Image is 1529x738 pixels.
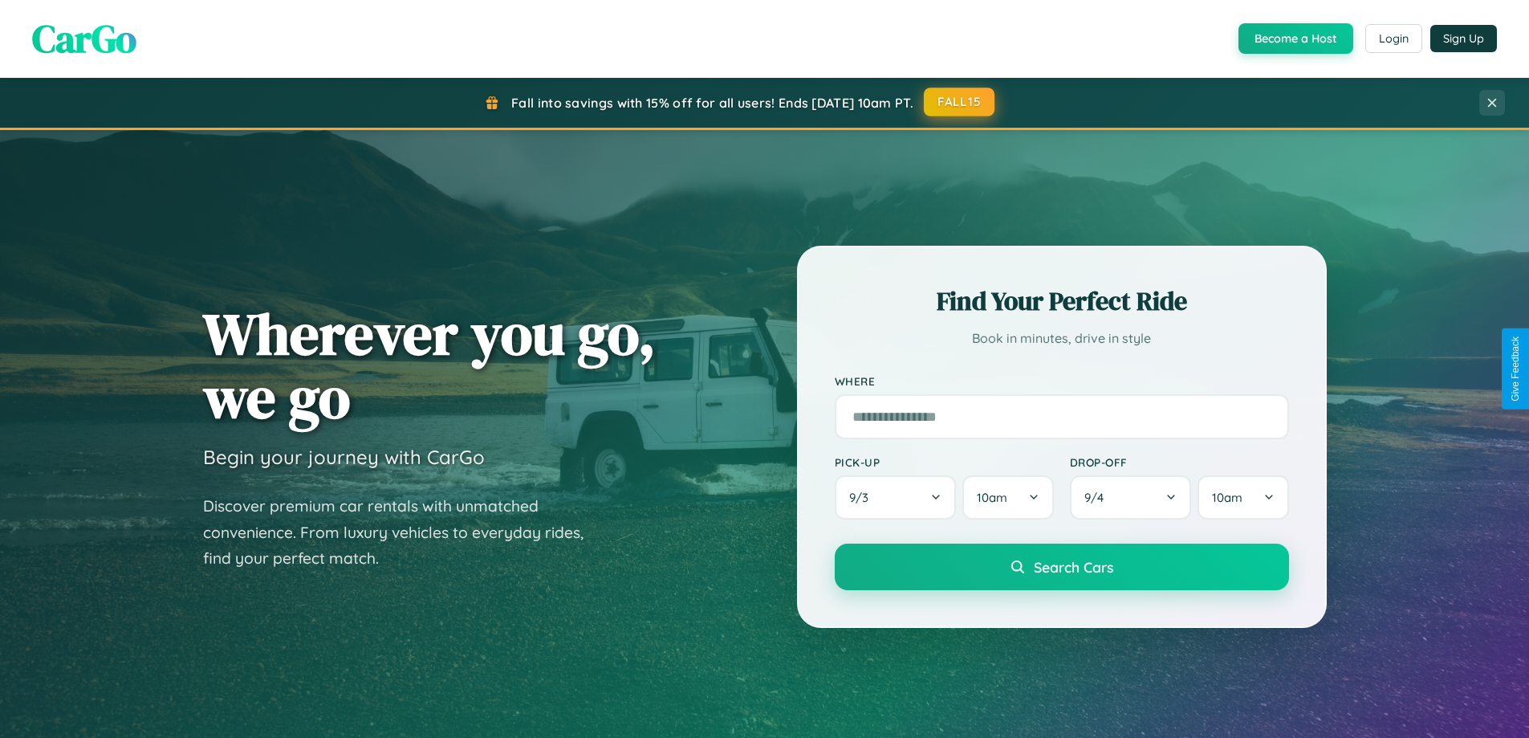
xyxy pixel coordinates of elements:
[962,475,1053,520] button: 10am
[1238,23,1353,54] button: Become a Host
[1198,475,1288,520] button: 10am
[203,302,656,429] h1: Wherever you go, we go
[835,455,1054,469] label: Pick-up
[32,12,136,65] span: CarGo
[203,493,604,572] p: Discover premium car rentals with unmatched convenience. From luxury vehicles to everyday rides, ...
[835,374,1289,388] label: Where
[1430,25,1497,52] button: Sign Up
[835,475,957,520] button: 9/3
[1070,455,1289,469] label: Drop-off
[835,544,1289,590] button: Search Cars
[835,327,1289,350] p: Book in minutes, drive in style
[511,95,913,111] span: Fall into savings with 15% off for all users! Ends [DATE] 10am PT.
[1365,24,1422,53] button: Login
[835,283,1289,319] h2: Find Your Perfect Ride
[1034,558,1113,576] span: Search Cars
[849,490,876,505] span: 9 / 3
[1070,475,1192,520] button: 9/4
[1510,336,1521,402] div: Give Feedback
[1084,490,1112,505] span: 9 / 4
[977,490,1007,505] span: 10am
[1212,490,1242,505] span: 10am
[924,88,994,116] button: FALL15
[203,445,485,469] h3: Begin your journey with CarGo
